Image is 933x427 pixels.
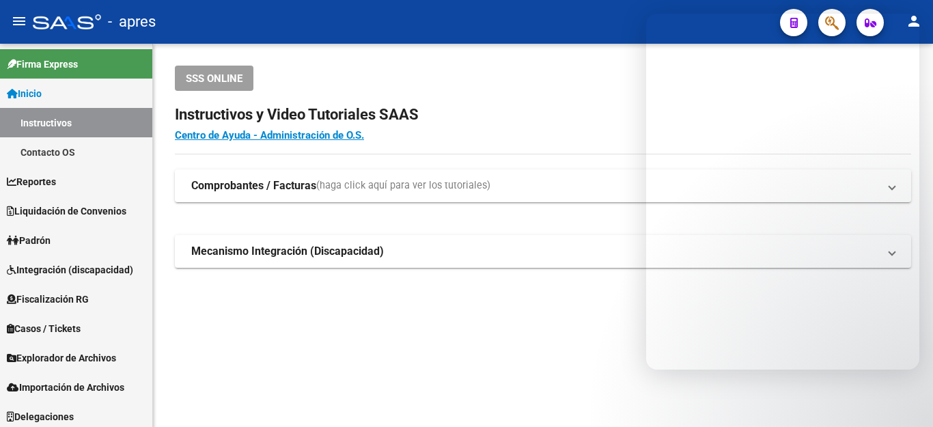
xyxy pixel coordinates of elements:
[11,13,27,29] mat-icon: menu
[7,86,42,101] span: Inicio
[646,14,919,370] iframe: Intercom live chat
[7,292,89,307] span: Fiscalización RG
[175,129,364,141] a: Centro de Ayuda - Administración de O.S.
[7,262,133,277] span: Integración (discapacidad)
[175,169,911,202] mat-expansion-panel-header: Comprobantes / Facturas(haga click aquí para ver los tutoriales)
[108,7,156,37] span: - apres
[316,178,490,193] span: (haga click aquí para ver los tutoriales)
[7,233,51,248] span: Padrón
[186,72,242,85] span: SSS ONLINE
[175,102,911,128] h2: Instructivos y Video Tutoriales SAAS
[887,381,919,413] iframe: Intercom live chat
[7,321,81,336] span: Casos / Tickets
[7,380,124,395] span: Importación de Archivos
[175,66,253,91] button: SSS ONLINE
[7,57,78,72] span: Firma Express
[191,178,316,193] strong: Comprobantes / Facturas
[175,235,911,268] mat-expansion-panel-header: Mecanismo Integración (Discapacidad)
[7,350,116,366] span: Explorador de Archivos
[191,244,384,259] strong: Mecanismo Integración (Discapacidad)
[7,174,56,189] span: Reportes
[7,204,126,219] span: Liquidación de Convenios
[7,409,74,424] span: Delegaciones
